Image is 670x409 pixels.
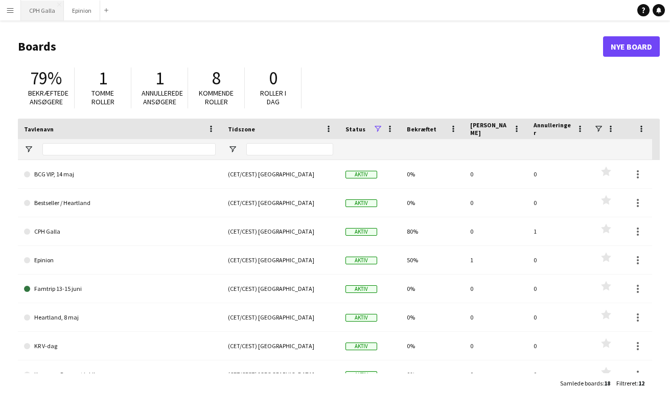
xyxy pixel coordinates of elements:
span: Roller i dag [260,88,286,106]
h1: Boards [18,39,603,54]
span: Annulleringer [534,121,572,137]
a: BCG VIP, 14 maj [24,160,216,189]
span: Status [345,125,365,133]
div: 50% [401,246,464,274]
div: : [616,373,644,393]
div: 0 [527,303,591,331]
span: Samlede boards [560,379,603,387]
div: 0% [401,303,464,331]
input: Tidszone Filter Input [246,143,333,155]
div: 0 [464,275,527,303]
div: (CET/CEST) [GEOGRAPHIC_DATA] [222,246,339,274]
span: Annullerede ansøgere [142,88,183,106]
a: KR V-dag [24,332,216,360]
span: 1 [99,67,107,89]
div: (CET/CEST) [GEOGRAPHIC_DATA] [222,160,339,188]
button: Epinion [64,1,100,20]
span: Kommende roller [199,88,234,106]
span: Aktiv [345,285,377,293]
span: Aktiv [345,314,377,322]
div: 0 [464,360,527,389]
div: (CET/CEST) [GEOGRAPHIC_DATA] [222,332,339,360]
a: Bestseller / Heartland [24,189,216,217]
span: Tavlenavn [24,125,54,133]
a: Epinion [24,246,216,275]
span: 18 [604,379,610,387]
div: 80% [401,217,464,245]
div: 0 [527,332,591,360]
div: 0% [401,275,464,303]
div: 0 [527,360,591,389]
span: [PERSON_NAME] [470,121,509,137]
div: 0% [401,332,464,360]
span: Tidszone [228,125,255,133]
div: 0 [464,189,527,217]
div: 1 [464,246,527,274]
div: 0 [527,246,591,274]
div: (CET/CEST) [GEOGRAPHIC_DATA] [222,303,339,331]
div: : [560,373,610,393]
div: 0 [464,160,527,188]
span: Bekræftet [407,125,436,133]
div: 0 [527,160,591,188]
span: Tomme roller [91,88,114,106]
span: 1 [155,67,164,89]
div: (CET/CEST) [GEOGRAPHIC_DATA] [222,217,339,245]
span: Aktiv [345,257,377,264]
div: 0 [527,189,591,217]
span: Aktiv [345,171,377,178]
span: Filtreret [616,379,637,387]
div: 0 [464,332,527,360]
div: 0 [464,303,527,331]
div: (CET/CEST) [GEOGRAPHIC_DATA] [222,360,339,389]
div: 0 [464,217,527,245]
div: (CET/CEST) [GEOGRAPHIC_DATA] [222,189,339,217]
button: CPH Galla [21,1,64,20]
span: 79% [30,67,62,89]
div: 0 [527,275,591,303]
div: 0% [401,189,464,217]
div: 0% [401,160,464,188]
a: Heartland, 8 maj [24,303,216,332]
span: 0 [269,67,278,89]
span: Aktiv [345,371,377,379]
a: Kromann Reumert jubilæum [24,360,216,389]
input: Tavlenavn Filter Input [42,143,216,155]
div: 1 [527,217,591,245]
span: Aktiv [345,228,377,236]
div: (CET/CEST) [GEOGRAPHIC_DATA] [222,275,339,303]
button: Åbn Filtermenu [228,145,237,154]
span: 8 [212,67,221,89]
button: Åbn Filtermenu [24,145,33,154]
a: Nye Board [603,36,660,57]
span: Aktiv [345,199,377,207]
div: 0% [401,360,464,389]
span: Bekræftede ansøgere [28,88,68,106]
a: Famtrip 13-15 juni [24,275,216,303]
span: Aktiv [345,343,377,350]
span: 12 [638,379,644,387]
a: CPH Galla [24,217,216,246]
